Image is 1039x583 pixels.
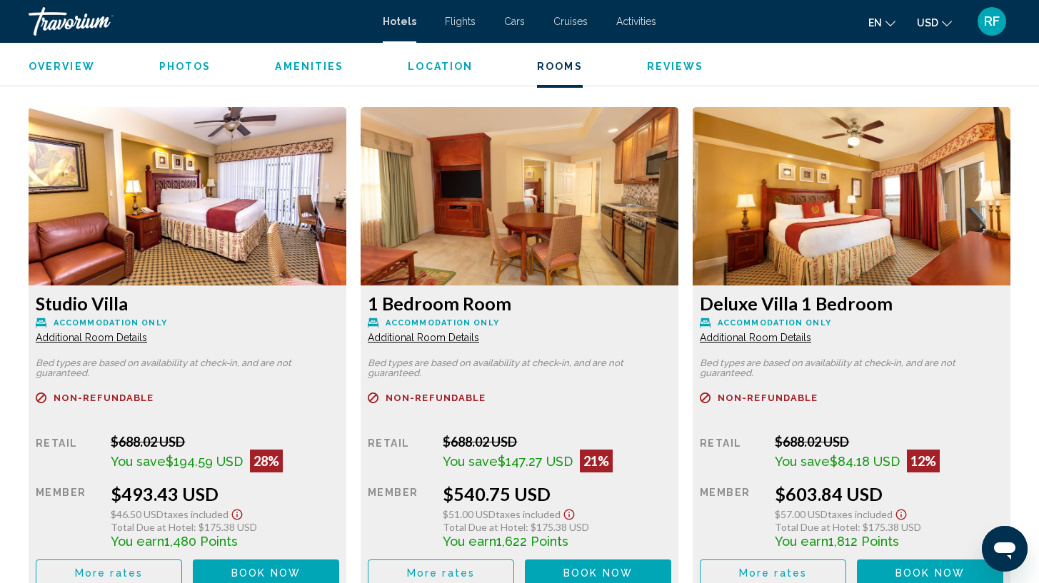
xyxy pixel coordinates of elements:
h3: Deluxe Villa 1 Bedroom [700,293,1003,314]
span: More rates [75,567,143,579]
img: a2695909-4294-4bd2-8c7c-a0dfecff18ea.jpeg [361,107,678,285]
div: 12% [907,450,940,472]
div: $688.02 USD [443,434,671,450]
span: Additional Room Details [368,332,479,343]
button: Overview [29,60,95,73]
img: 15b0fd25-e006-4790-9d79-846d265505a6.jpeg [29,107,346,285]
span: You save [443,454,498,469]
span: Taxes included [164,508,229,520]
a: Hotels [383,16,416,27]
span: Rooms [537,61,583,72]
a: Cruises [553,16,588,27]
button: Show Taxes and Fees disclaimer [893,505,910,521]
span: $57.00 USD [775,508,828,520]
span: More rates [739,567,807,579]
span: Accommodation Only [718,318,831,328]
button: Location [408,60,473,73]
span: Book now [895,567,965,579]
button: User Menu [973,6,1010,36]
img: 882ad558-7c92-4872-b1b9-957352acabcc.jpeg [693,107,1010,285]
div: $688.02 USD [775,434,1003,450]
button: Change language [868,12,895,33]
span: Total Due at Hotel [111,521,194,533]
div: : $175.38 USD [443,521,671,533]
span: Total Due at Hotel [775,521,858,533]
span: Additional Room Details [36,332,147,343]
span: You save [111,454,166,469]
div: $540.75 USD [443,483,671,505]
span: Taxes included [828,508,893,520]
span: Taxes included [496,508,561,520]
span: Location [408,61,473,72]
span: Accommodation Only [54,318,167,328]
iframe: Button to launch messaging window [982,526,1028,572]
span: Additional Room Details [700,332,811,343]
div: Member [36,483,100,549]
div: Member [368,483,432,549]
span: $147.27 USD [498,454,573,469]
span: Amenities [275,61,343,72]
span: Book now [231,567,301,579]
button: Change currency [917,12,952,33]
a: Flights [445,16,476,27]
h3: 1 Bedroom Room [368,293,671,314]
span: Book now [563,567,633,579]
span: You earn [775,534,828,549]
button: Rooms [537,60,583,73]
div: Retail [700,434,764,472]
div: : $175.38 USD [111,521,339,533]
span: $51.00 USD [443,508,496,520]
button: Reviews [647,60,704,73]
a: Travorium [29,7,368,36]
span: $84.18 USD [830,454,900,469]
button: Show Taxes and Fees disclaimer [229,505,246,521]
span: en [868,17,882,29]
div: 28% [250,450,283,472]
div: 21% [580,450,613,472]
span: Total Due at Hotel [443,521,526,533]
span: 1,622 Points [496,534,568,549]
span: Overview [29,61,95,72]
span: Photos [159,61,211,72]
h3: Studio Villa [36,293,339,314]
p: Bed types are based on availability at check-in, and are not guaranteed. [700,358,1003,378]
p: Bed types are based on availability at check-in, and are not guaranteed. [368,358,671,378]
span: Reviews [647,61,704,72]
span: 1,480 Points [164,534,238,549]
span: You save [775,454,830,469]
span: You earn [111,534,164,549]
span: $194.59 USD [166,454,243,469]
div: $688.02 USD [111,434,339,450]
div: Retail [368,434,432,472]
button: Photos [159,60,211,73]
span: Non-refundable [54,393,154,402]
button: Show Taxes and Fees disclaimer [561,505,578,521]
span: Non-refundable [386,393,486,402]
span: RF [984,14,1000,29]
span: USD [917,17,938,29]
div: Retail [36,434,100,472]
a: Cars [504,16,525,27]
span: Accommodation Only [386,318,499,328]
div: Member [700,483,764,549]
span: 1,812 Points [828,534,899,549]
span: $46.50 USD [111,508,164,520]
button: Amenities [275,60,343,73]
span: More rates [407,567,475,579]
a: Activities [616,16,656,27]
div: : $175.38 USD [775,521,1003,533]
div: $493.43 USD [111,483,339,505]
span: Non-refundable [718,393,818,402]
p: Bed types are based on availability at check-in, and are not guaranteed. [36,358,339,378]
div: $603.84 USD [775,483,1003,505]
span: You earn [443,534,496,549]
